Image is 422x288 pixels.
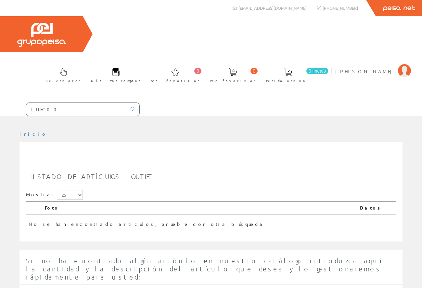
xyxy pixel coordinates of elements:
span: Pedido actual [266,77,310,84]
span: Ped. favoritos [210,77,256,84]
img: Grupo Peisa [17,23,66,47]
span: Selectores [46,77,81,84]
span: [PERSON_NAME] [335,68,395,75]
a: [PERSON_NAME] [335,63,411,69]
span: Si no ha encontrado algún artículo en nuestro catálogo introduzca aquí la cantidad y la descripci... [26,257,381,281]
a: Outlet [126,169,158,184]
label: Mostrar [26,190,83,200]
span: 0 [250,68,258,74]
a: Últimas compras [84,63,144,87]
a: Listado de artículos [26,169,125,184]
span: 0 [194,68,201,74]
th: Datos [357,202,396,214]
span: 0 línea/s [306,68,328,74]
select: Mostrar [57,190,83,200]
span: [PHONE_NUMBER] [323,5,358,11]
input: Buscar ... [26,103,127,116]
a: 0 línea/s Pedido actual [260,63,330,87]
a: Inicio [19,131,47,137]
span: [EMAIL_ADDRESS][DOMAIN_NAME] [238,5,307,11]
span: Últimas compras [91,77,141,84]
th: Foto [42,202,357,214]
a: Selectores [39,63,84,87]
h1: LUFC00 [26,153,396,166]
td: No se han encontrado artículos, pruebe con otra búsqueda [26,214,357,230]
span: Art. favoritos [151,77,200,84]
